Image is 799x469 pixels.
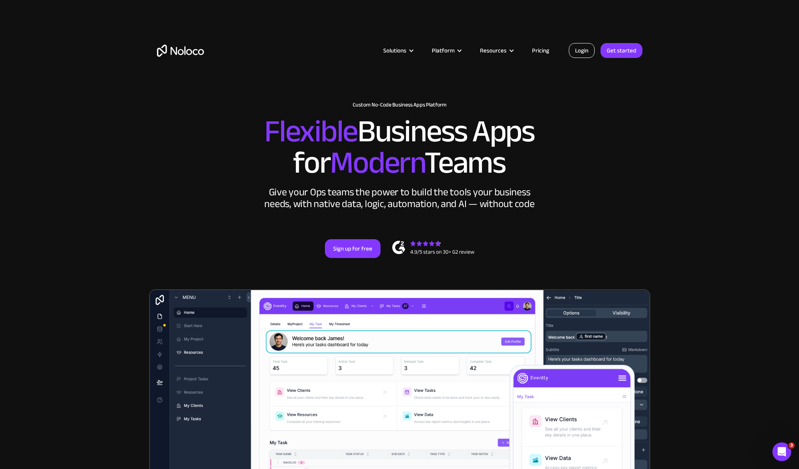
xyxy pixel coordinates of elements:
[470,45,522,56] div: Resources
[383,45,406,56] div: Solutions
[788,442,795,449] span: 3
[264,102,357,161] span: Flexible
[522,45,559,56] a: Pricing
[432,45,455,56] div: Platform
[325,239,381,258] a: Sign up for free
[569,43,595,58] a: Login
[157,116,642,179] h2: Business Apps for Teams
[157,45,204,57] a: home
[422,45,470,56] div: Platform
[601,43,642,58] a: Get started
[263,186,537,210] div: Give your Ops teams the power to build the tools your business needs, with native data, logic, au...
[772,442,791,461] iframe: Intercom live chat
[157,102,642,108] h1: Custom No-Code Business Apps Platform
[330,133,424,192] span: Modern
[373,45,422,56] div: Solutions
[480,45,507,56] div: Resources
